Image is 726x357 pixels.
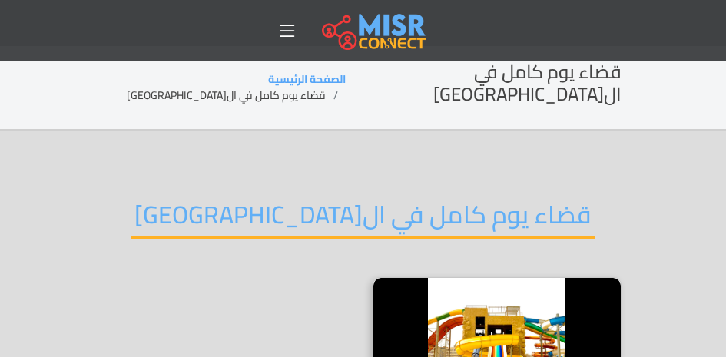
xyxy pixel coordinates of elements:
[268,69,346,89] a: الصفحة الرئيسية
[127,88,346,104] li: قضاء يوم كامل في ال[GEOGRAPHIC_DATA]
[322,12,425,50] img: main.misr_connect
[346,61,622,106] h2: قضاء يوم كامل في ال[GEOGRAPHIC_DATA]
[131,200,595,239] h2: قضاء يوم كامل في ال[GEOGRAPHIC_DATA]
